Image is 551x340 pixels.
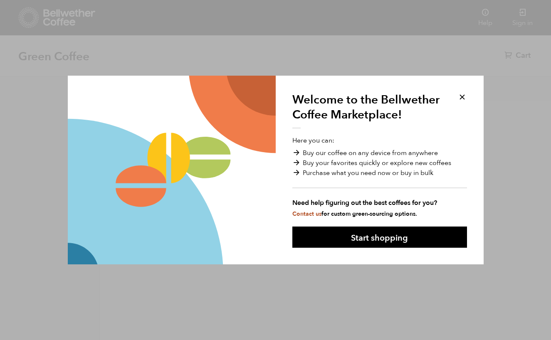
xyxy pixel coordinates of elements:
[292,136,467,218] p: Here you can:
[292,198,467,208] strong: Need help figuring out the best coffees for you?
[292,168,467,178] li: Purchase what you need now or buy in bulk
[292,158,467,168] li: Buy your favorites quickly or explore new coffees
[292,148,467,158] li: Buy our coffee on any device from anywhere
[292,227,467,248] button: Start shopping
[292,92,446,129] h1: Welcome to the Bellwether Coffee Marketplace!
[292,210,417,218] small: for custom green-sourcing options.
[292,210,321,218] a: Contact us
